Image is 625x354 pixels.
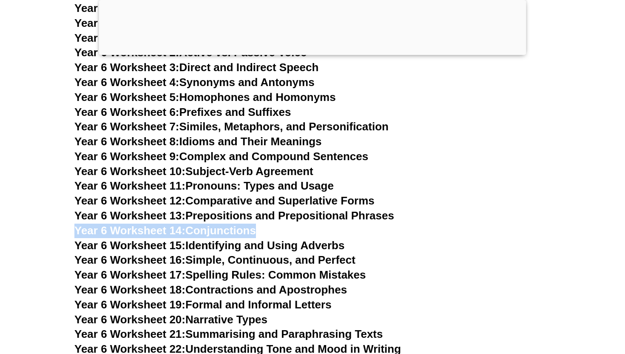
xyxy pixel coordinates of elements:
[74,268,366,281] a: Year 6 Worksheet 17:Spelling Rules: Common Mistakes
[74,32,179,44] span: Year 6 Worksheet 1:
[74,253,185,266] span: Year 6 Worksheet 16:
[74,17,273,29] span: Year 6 Comprehension Worksheet 15:
[74,120,179,133] span: Year 6 Worksheet 7:
[74,253,355,266] a: Year 6 Worksheet 16:Simple, Continuous, and Perfect
[74,209,394,222] a: Year 6 Worksheet 13:Prepositions and Prepositional Phrases
[74,91,336,104] a: Year 6 Worksheet 5:Homophones and Homonyms
[74,2,455,14] a: Year 6 Comprehension Worksheet 14:[PERSON_NAME]’s Magical Dream
[74,46,307,59] a: Year 6 Worksheet 2:Active vs. Passive Voice
[74,150,179,163] span: Year 6 Worksheet 9:
[74,61,179,74] span: Year 6 Worksheet 3:
[74,298,332,311] a: Year 6 Worksheet 19:Formal and Informal Letters
[74,179,185,192] span: Year 6 Worksheet 11:
[74,120,389,133] a: Year 6 Worksheet 7:Similes, Metaphors, and Personification
[74,32,304,44] a: Year 6 Worksheet 1:Colons and Semicolons
[74,135,179,148] span: Year 6 Worksheet 8:
[74,165,185,178] span: Year 6 Worksheet 10:
[74,328,185,340] span: Year 6 Worksheet 21:
[74,76,315,89] a: Year 6 Worksheet 4:Synonyms and Antonyms
[74,224,185,237] span: Year 6 Worksheet 14:
[74,2,273,14] span: Year 6 Comprehension Worksheet 14:
[479,258,625,354] iframe: Chat Widget
[74,106,291,118] a: Year 6 Worksheet 6:Prefixes and Suffixes
[74,239,344,252] a: Year 6 Worksheet 15:Identifying and Using Adverbs
[74,313,267,326] a: Year 6 Worksheet 20:Narrative Types
[74,283,347,296] a: Year 6 Worksheet 18:Contractions and Apostrophes
[74,239,185,252] span: Year 6 Worksheet 15:
[74,224,256,237] a: Year 6 Worksheet 14:Conjunctions
[74,194,185,207] span: Year 6 Worksheet 12:
[74,46,179,59] span: Year 6 Worksheet 2:
[74,209,185,222] span: Year 6 Worksheet 13:
[74,298,185,311] span: Year 6 Worksheet 19:
[74,179,334,192] a: Year 6 Worksheet 11:Pronouns: Types and Usage
[74,150,368,163] a: Year 6 Worksheet 9:Complex and Compound Sentences
[74,283,185,296] span: Year 6 Worksheet 18:
[74,194,375,207] a: Year 6 Worksheet 12:Comparative and Superlative Forms
[74,313,185,326] span: Year 6 Worksheet 20:
[74,165,313,178] a: Year 6 Worksheet 10:Subject-Verb Agreement
[74,106,179,118] span: Year 6 Worksheet 6:
[74,61,318,74] a: Year 6 Worksheet 3:Direct and Indirect Speech
[74,17,398,29] a: Year 6 Comprehension Worksheet 15:The Dreamy Gold Medal
[74,135,321,148] a: Year 6 Worksheet 8:Idioms and Their Meanings
[74,76,179,89] span: Year 6 Worksheet 4:
[74,328,383,340] a: Year 6 Worksheet 21:Summarising and Paraphrasing Texts
[74,268,185,281] span: Year 6 Worksheet 17:
[74,91,179,104] span: Year 6 Worksheet 5:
